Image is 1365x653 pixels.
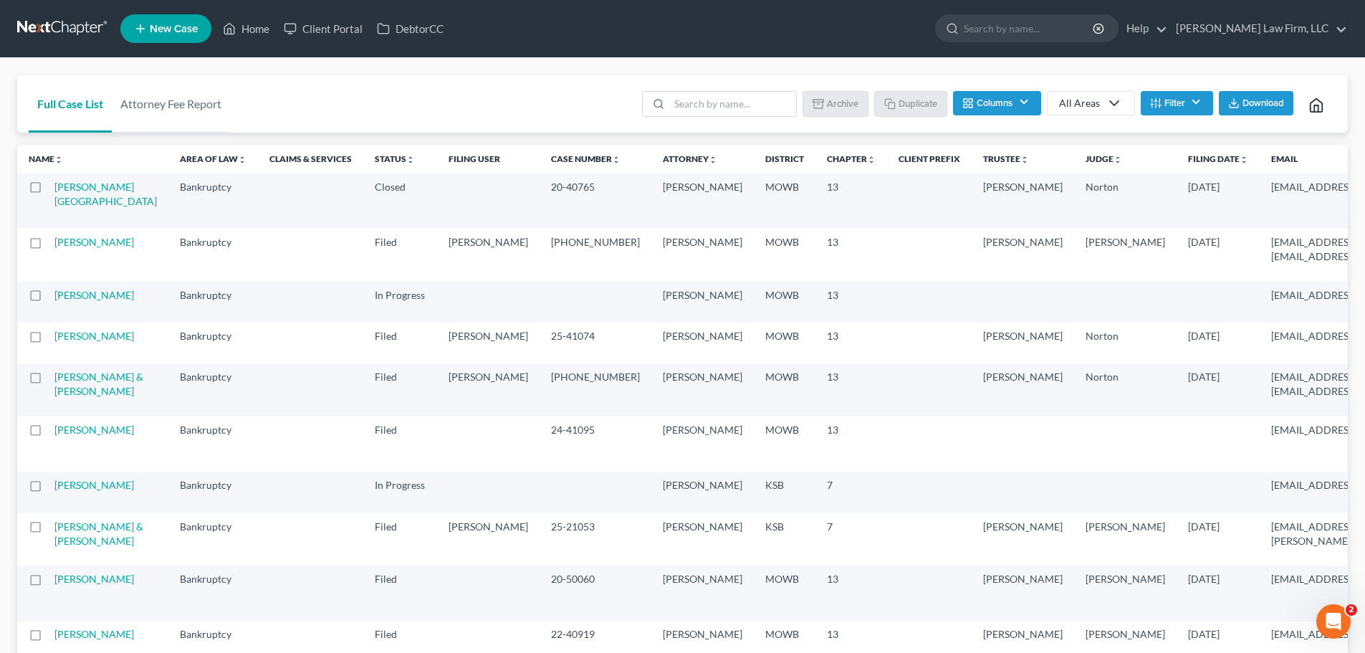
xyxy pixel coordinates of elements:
td: [DATE] [1177,513,1260,566]
td: [PERSON_NAME] [437,229,540,281]
td: KSB [754,472,815,513]
a: [PERSON_NAME] [54,424,134,436]
td: [PERSON_NAME] [651,229,754,281]
td: Bankruptcy [168,282,258,323]
td: 13 [815,566,887,621]
td: 25-21053 [540,513,651,566]
td: KSB [754,513,815,566]
button: Columns [953,91,1040,115]
a: [PERSON_NAME][GEOGRAPHIC_DATA] [54,181,157,207]
a: [PERSON_NAME] [54,479,134,491]
td: [PERSON_NAME] [437,364,540,416]
td: Filed [363,566,437,621]
td: [PERSON_NAME] [972,513,1074,566]
div: All Areas [1059,96,1100,110]
td: Bankruptcy [168,416,258,472]
i: unfold_more [709,156,717,164]
a: Judgeunfold_more [1086,153,1122,164]
button: Download [1219,91,1293,115]
a: [PERSON_NAME] [54,573,134,585]
a: Filing Dateunfold_more [1188,153,1248,164]
i: unfold_more [54,156,63,164]
th: Client Prefix [887,145,972,173]
td: Bankruptcy [168,566,258,621]
td: [PERSON_NAME] [651,472,754,513]
th: Filing User [437,145,540,173]
a: [PERSON_NAME] [54,289,134,301]
td: 7 [815,513,887,566]
i: unfold_more [1240,156,1248,164]
a: [PERSON_NAME] & [PERSON_NAME] [54,520,143,547]
td: [PERSON_NAME] [651,282,754,323]
td: [PERSON_NAME] [651,323,754,363]
td: MOWB [754,173,815,229]
a: Case Numberunfold_more [551,153,621,164]
th: District [754,145,815,173]
td: 13 [815,364,887,416]
td: [DATE] [1177,173,1260,229]
i: unfold_more [867,156,876,164]
td: MOWB [754,416,815,472]
td: [PERSON_NAME] [651,566,754,621]
span: 2 [1346,604,1357,616]
td: Bankruptcy [168,472,258,513]
a: [PERSON_NAME] [54,628,134,640]
i: unfold_more [612,156,621,164]
a: [PERSON_NAME] [54,330,134,342]
td: Norton [1074,364,1177,416]
td: 13 [815,323,887,363]
td: 13 [815,173,887,229]
td: [PERSON_NAME] [651,416,754,472]
td: MOWB [754,229,815,281]
td: 20-50060 [540,566,651,621]
a: Full Case List [29,75,112,133]
td: 7 [815,472,887,513]
td: Bankruptcy [168,173,258,229]
td: Bankruptcy [168,364,258,416]
td: 20-40765 [540,173,651,229]
td: [DATE] [1177,566,1260,621]
td: 13 [815,229,887,281]
td: Closed [363,173,437,229]
td: [PERSON_NAME] [972,566,1074,621]
td: [PERSON_NAME] [1074,513,1177,566]
a: Attorneyunfold_more [663,153,717,164]
td: Bankruptcy [168,513,258,566]
span: New Case [150,24,198,34]
i: unfold_more [1113,156,1122,164]
td: 13 [815,282,887,323]
td: [PERSON_NAME] [972,173,1074,229]
td: In Progress [363,282,437,323]
td: [PHONE_NUMBER] [540,364,651,416]
td: Filed [363,229,437,281]
a: [PERSON_NAME] [54,236,134,248]
td: [PERSON_NAME] [972,323,1074,363]
td: [PERSON_NAME] [651,364,754,416]
td: [PERSON_NAME] [437,323,540,363]
i: unfold_more [1020,156,1029,164]
a: DebtorCC [370,16,451,42]
a: Help [1119,16,1167,42]
td: [DATE] [1177,229,1260,281]
input: Search by name... [669,92,796,116]
td: Norton [1074,323,1177,363]
input: Search by name... [964,15,1095,42]
td: MOWB [754,364,815,416]
td: In Progress [363,472,437,513]
a: Client Portal [277,16,370,42]
td: [DATE] [1177,364,1260,416]
iframe: Intercom live chat [1316,604,1351,639]
td: [PHONE_NUMBER] [540,229,651,281]
th: Claims & Services [258,145,363,173]
a: Home [216,16,277,42]
td: [PERSON_NAME] [651,173,754,229]
td: Norton [1074,173,1177,229]
td: MOWB [754,566,815,621]
a: Area of Lawunfold_more [180,153,246,164]
td: Filed [363,513,437,566]
a: Statusunfold_more [375,153,415,164]
td: Filed [363,364,437,416]
td: [DATE] [1177,323,1260,363]
td: MOWB [754,282,815,323]
a: Attorney Fee Report [112,75,230,133]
